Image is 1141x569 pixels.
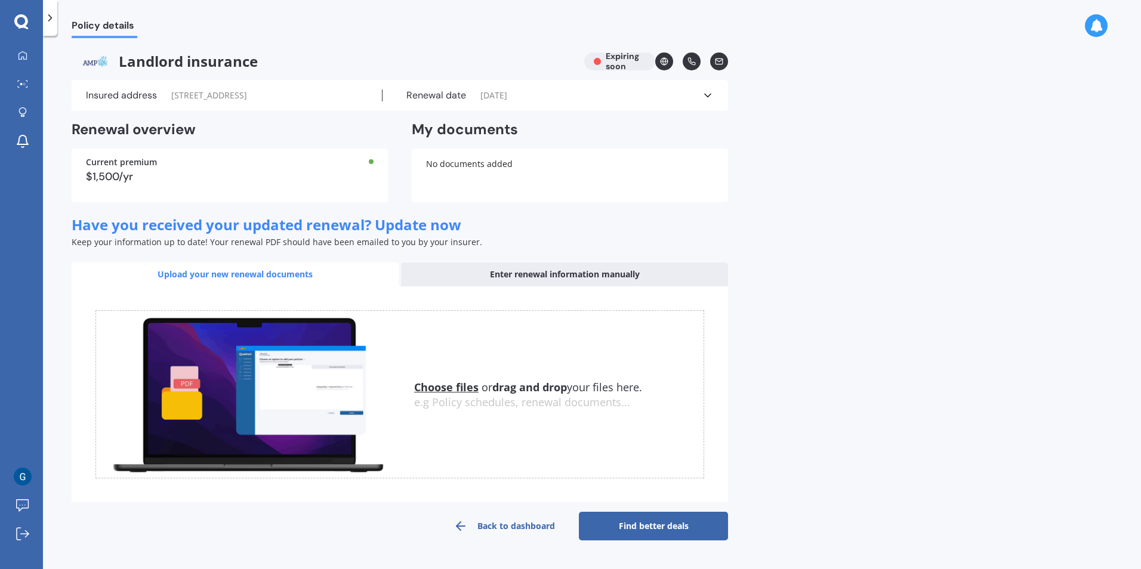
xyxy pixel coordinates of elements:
[96,311,400,478] img: upload.de96410c8ce839c3fdd5.gif
[86,89,157,101] label: Insured address
[492,380,567,394] b: drag and drop
[406,89,466,101] label: Renewal date
[72,20,137,36] span: Policy details
[72,262,399,286] div: Upload your new renewal documents
[86,158,374,166] div: Current premium
[86,171,374,182] div: $1,500/yr
[414,380,642,394] span: or your files here.
[14,468,32,485] img: ACg8ocItdZgNxZfFLYyrBYPYcaW50NjGp3vHX63-31mJHH3eE6EtPg=s96-c
[401,262,728,286] div: Enter renewal information manually
[72,120,388,139] h2: Renewal overview
[414,380,479,394] u: Choose files
[72,236,482,248] span: Keep your information up to date! Your renewal PDF should have been emailed to you by your insurer.
[579,512,728,540] a: Find better deals
[72,52,575,70] span: Landlord insurance
[171,89,247,101] span: [STREET_ADDRESS]
[480,89,507,101] span: [DATE]
[72,52,119,70] img: AMP.webp
[414,396,704,409] div: e.g Policy schedules, renewal documents...
[430,512,579,540] a: Back to dashboard
[412,120,518,139] h2: My documents
[412,149,728,202] div: No documents added
[72,215,461,234] span: Have you received your updated renewal? Update now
